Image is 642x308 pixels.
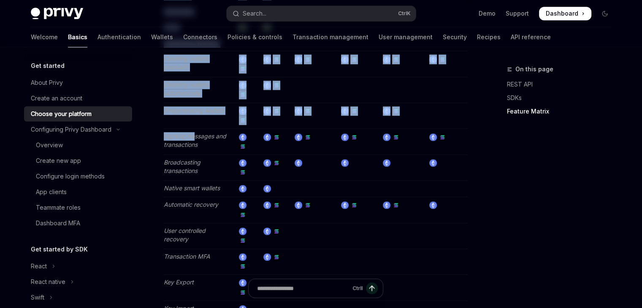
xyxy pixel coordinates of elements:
[239,227,247,235] img: ethereum.png
[295,201,302,209] img: ethereum.png
[24,184,132,200] a: App clients
[429,201,437,209] img: ethereum.png
[239,185,247,192] img: ethereum.png
[295,133,302,141] img: ethereum.png
[164,55,208,70] em: Creating wallets manually
[383,107,390,115] img: ethereum.png
[429,159,437,167] img: ethereum.png
[366,282,378,294] button: Send message
[398,10,411,17] span: Ctrl K
[443,27,467,47] a: Security
[392,133,400,141] img: solana.png
[239,116,247,124] img: solana.png
[507,105,618,118] a: Feature Matrix
[383,56,390,63] img: ethereum.png
[164,81,208,97] em: Creating wallets automatically
[31,8,83,19] img: dark logo
[295,159,302,167] img: ethereum.png
[273,133,280,141] img: solana.png
[429,133,437,141] img: ethereum.png
[263,185,271,192] img: ethereum.png
[239,201,247,209] img: ethereum.png
[263,133,271,141] img: ethereum.png
[24,75,132,90] a: About Privy
[263,81,271,89] img: ethereum.png
[383,201,390,209] img: ethereum.png
[273,81,280,89] img: solana.png
[511,27,551,47] a: API reference
[273,107,280,115] img: solana.png
[479,9,496,18] a: Demo
[239,65,247,73] img: solana.png
[24,153,132,168] a: Create new app
[164,184,220,192] em: Native smart wallets
[506,9,529,18] a: Support
[36,171,105,181] div: Configure login methods
[164,132,226,148] em: Signing messages and transactions
[31,78,63,88] div: About Privy
[36,140,63,150] div: Overview
[164,253,210,260] em: Transaction MFA
[31,124,111,135] div: Configuring Privy Dashboard
[257,279,349,297] input: Ask a question...
[31,93,82,103] div: Create an account
[392,201,400,209] img: solana.png
[350,56,358,63] img: solana.png
[151,27,173,47] a: Wallets
[379,27,433,47] a: User management
[183,27,217,47] a: Connectors
[164,201,218,208] em: Automatic recovery
[239,168,247,176] img: solana.png
[24,91,132,106] a: Create an account
[239,262,247,270] img: solana.png
[31,61,65,71] h5: Get started
[24,169,132,184] a: Configure login methods
[36,187,67,197] div: App clients
[383,133,390,141] img: ethereum.png
[273,159,280,167] img: solana.png
[164,159,200,174] em: Broadcasting transactions
[36,203,81,213] div: Teammate roles
[31,292,44,303] div: Swift
[273,253,280,261] img: solana.png
[263,107,271,115] img: ethereum.png
[31,277,65,287] div: React native
[239,91,247,98] img: solana.png
[24,216,132,231] a: Dashboard MFA
[341,201,349,209] img: ethereum.png
[439,133,446,141] img: solana.png
[24,106,132,122] a: Choose your platform
[239,133,247,141] img: ethereum.png
[243,8,266,19] div: Search...
[477,27,501,47] a: Recipes
[293,27,368,47] a: Transaction management
[341,56,349,63] img: ethereum.png
[392,56,400,63] img: solana.png
[295,56,302,63] img: ethereum.png
[263,159,271,167] img: ethereum.png
[341,159,349,167] img: ethereum.png
[36,218,80,228] div: Dashboard MFA
[24,274,132,289] button: Toggle React native section
[31,109,92,119] div: Choose your platform
[304,107,312,115] img: solana.png
[273,56,280,63] img: solana.png
[273,201,280,209] img: solana.png
[350,133,358,141] img: solana.png
[31,261,47,271] div: React
[598,7,612,20] button: Toggle dark mode
[239,56,247,63] img: ethereum.png
[304,56,312,63] img: solana.png
[239,107,247,115] img: ethereum.png
[263,227,271,235] img: ethereum.png
[239,237,247,244] img: solana.png
[239,81,247,89] img: ethereum.png
[273,227,280,235] img: solana.png
[239,159,247,167] img: ethereum.png
[350,107,358,115] img: solana.png
[507,78,618,91] a: REST API
[228,27,282,47] a: Policies & controls
[31,27,58,47] a: Welcome
[24,138,132,153] a: Overview
[24,200,132,215] a: Teammate roles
